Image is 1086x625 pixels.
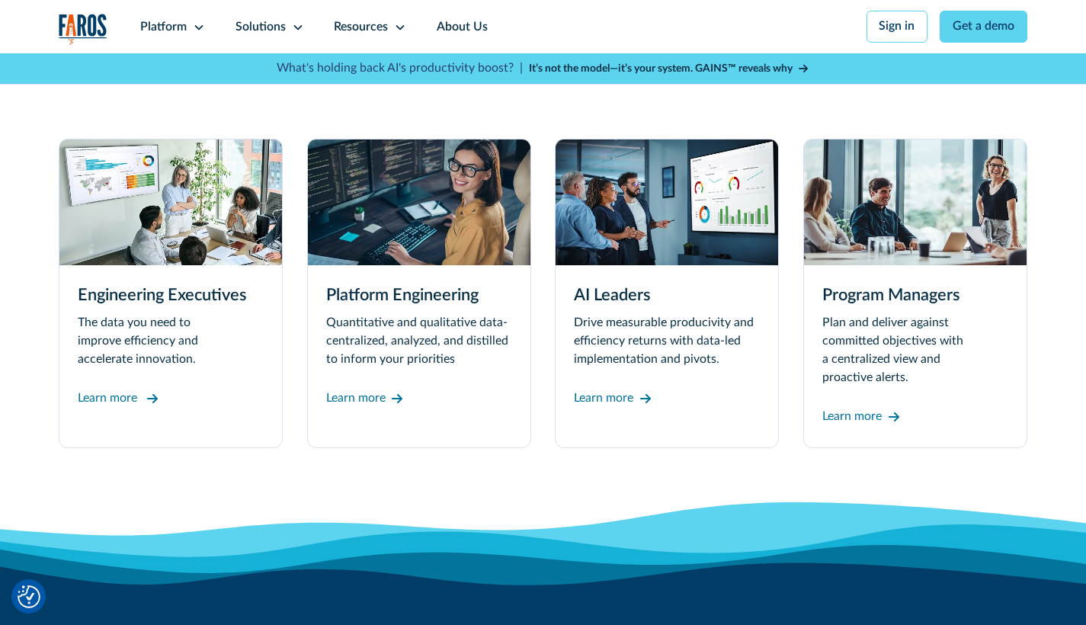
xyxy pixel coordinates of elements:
[822,314,1008,386] p: Plan and deliver against committed objectives with a centralized view and proactive alerts.
[940,11,1027,43] a: Get a demo
[822,408,882,426] div: Learn more
[78,283,264,308] h3: Engineering Executives
[18,585,40,608] img: Revisit consent button
[18,585,40,608] button: Cookie Settings
[78,314,264,368] p: The data you need to improve efficiency and accelerate innovation.
[555,139,779,447] a: AI LeadersDrive measurable producivity and efficiency returns with data-led implementation and pi...
[326,389,386,408] div: Learn more
[277,59,523,78] p: What's holding back AI's productivity boost? |
[574,314,760,368] p: Drive measurable producivity and efficiency returns with data-led implementation and pivots.
[822,283,1008,308] h3: Program Managers
[529,63,793,74] strong: It’s not the model—it’s your system. GAINS™ reveals why
[334,18,388,37] div: Resources
[307,139,531,447] a: Platform EngineeringQuantitative and qualitative data-centralized, analyzed, and distilled to inf...
[574,389,633,408] div: Learn more
[78,389,137,408] div: Learn more
[574,283,760,308] h3: AI Leaders
[326,314,512,368] p: Quantitative and qualitative data-centralized, analyzed, and distilled to inform your priorities
[867,11,928,43] a: Sign in
[59,139,283,447] a: Engineering ExecutivesThe data you need to improve efficiency and accelerate innovation.Learn more
[235,18,286,37] div: Solutions
[140,18,187,37] div: Platform
[59,14,107,45] a: home
[529,61,809,77] a: It’s not the model—it’s your system. GAINS™ reveals why
[803,139,1027,447] a: Program ManagersPlan and deliver against committed objectives with a centralized view and proacti...
[59,14,107,45] img: Logo of the analytics and reporting company Faros.
[326,283,512,308] h3: Platform Engineering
